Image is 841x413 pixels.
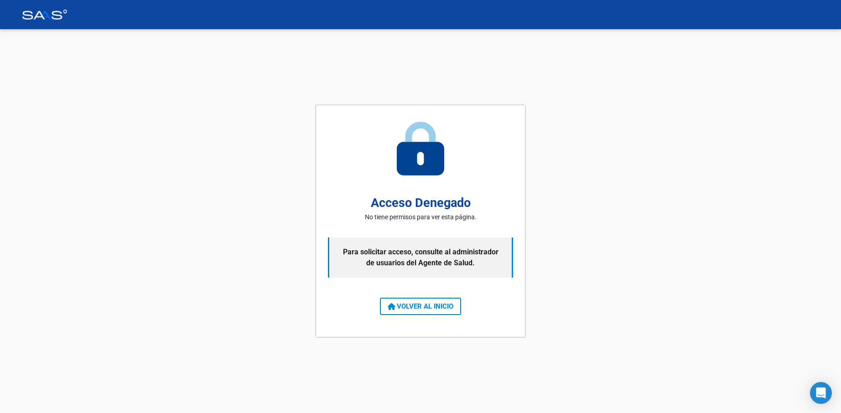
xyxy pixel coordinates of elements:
button: VOLVER AL INICIO [380,298,461,315]
p: No tiene permisos para ver esta página. [365,212,477,222]
div: Open Intercom Messenger [810,382,832,404]
img: access-denied [397,122,444,176]
h2: Acceso Denegado [371,194,471,212]
img: Logo SAAS [22,10,67,20]
p: Para solicitar acceso, consulte al administrador de usuarios del Agente de Salud. [328,237,513,278]
span: VOLVER AL INICIO [388,302,453,310]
